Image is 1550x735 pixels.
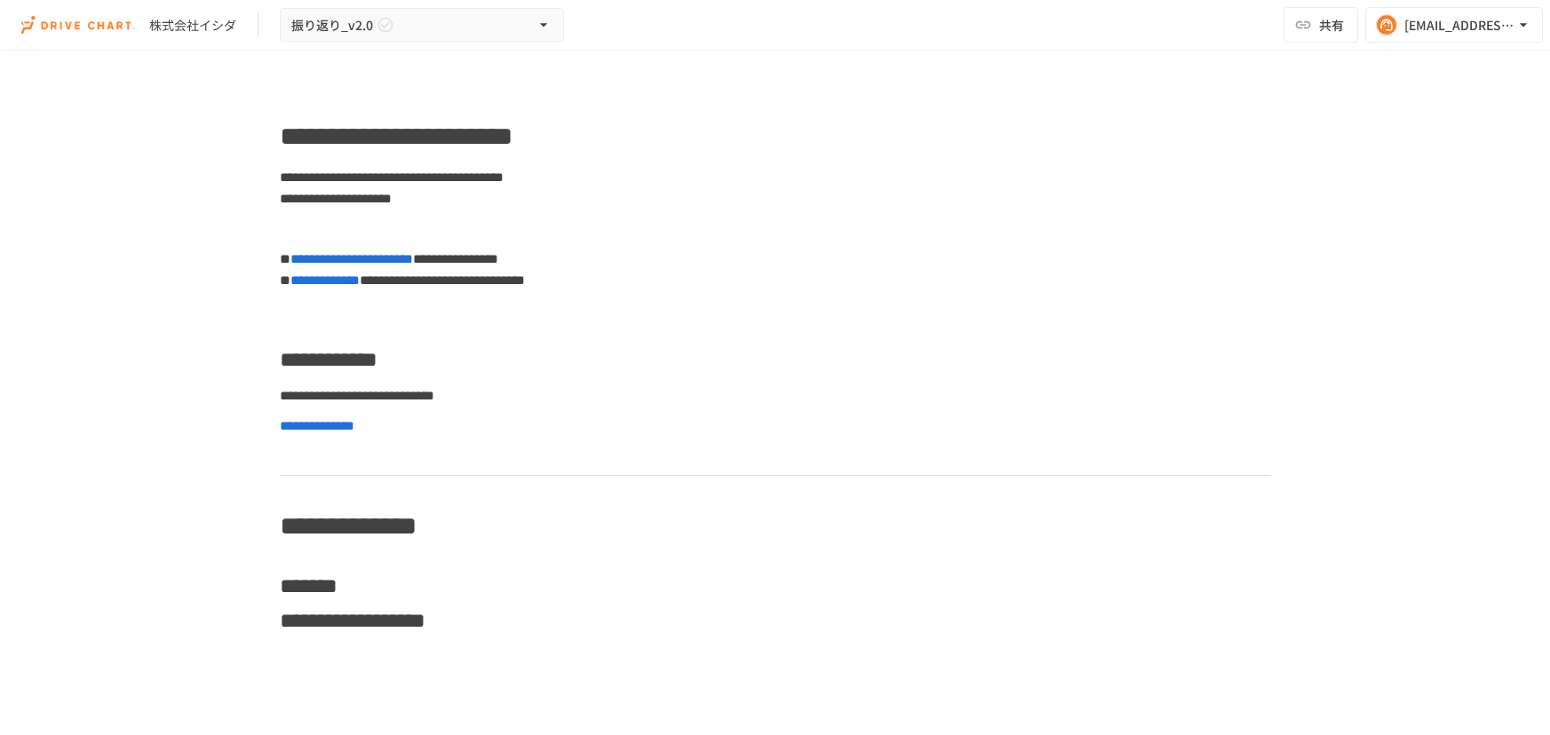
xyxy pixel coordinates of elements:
div: 株式会社イシダ [149,16,236,35]
button: 共有 [1284,7,1358,43]
span: 振り返り_v2.0 [291,14,373,36]
span: 共有 [1319,15,1344,35]
div: [EMAIL_ADDRESS][DOMAIN_NAME] [1404,14,1514,36]
img: i9VDDS9JuLRLX3JIUyK59LcYp6Y9cayLPHs4hOxMB9W [21,11,135,39]
button: [EMAIL_ADDRESS][DOMAIN_NAME] [1365,7,1543,43]
button: 振り返り_v2.0 [280,8,564,43]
